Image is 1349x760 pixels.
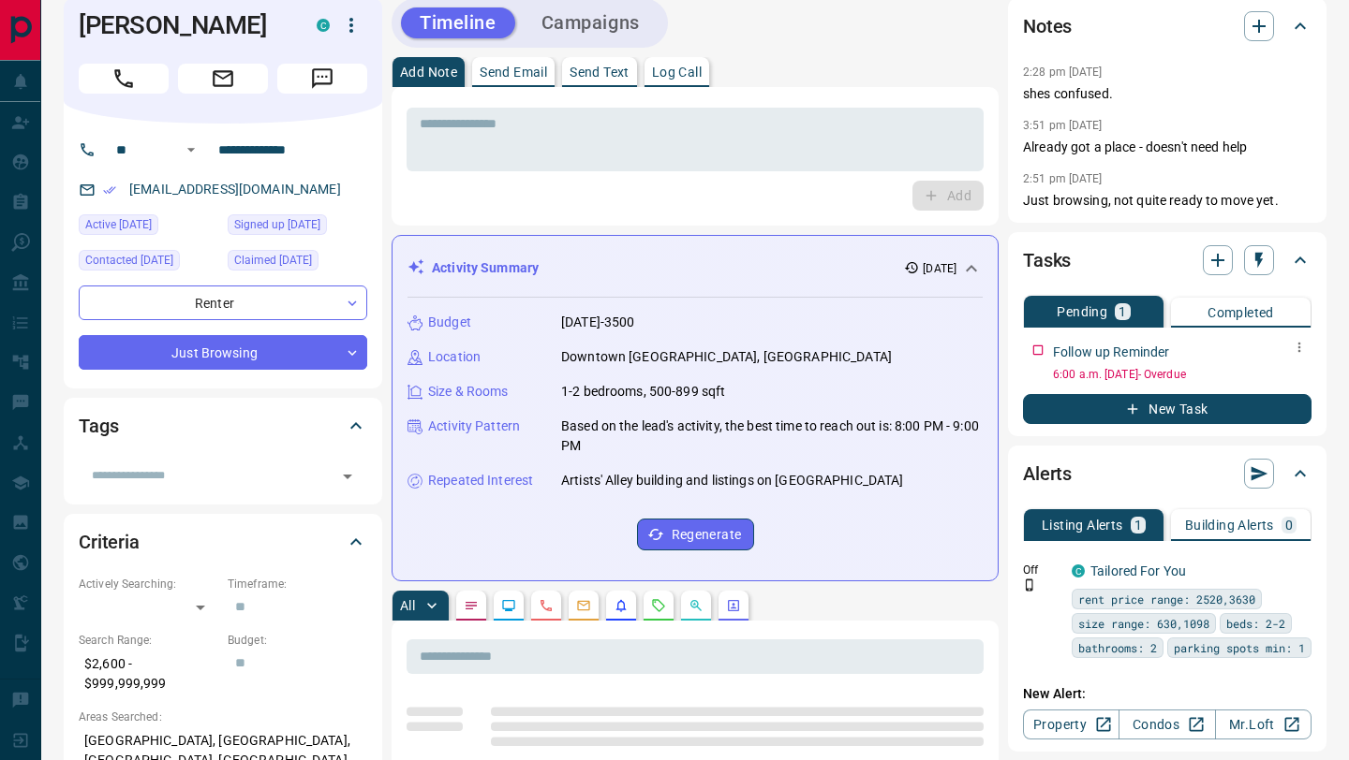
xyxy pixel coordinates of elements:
[85,251,173,270] span: Contacted [DATE]
[1057,305,1107,318] p: Pending
[1023,684,1312,704] p: New Alert:
[277,64,367,94] span: Message
[79,519,367,564] div: Criteria
[401,7,515,38] button: Timeline
[400,599,415,612] p: All
[561,313,634,332] p: [DATE]-3500
[428,382,509,402] p: Size & Rooms
[1078,638,1157,657] span: bathrooms: 2
[228,576,367,592] p: Timeframe:
[501,598,516,613] svg: Lead Browsing Activity
[1023,238,1312,283] div: Tasks
[539,598,554,613] svg: Calls
[1134,519,1142,532] p: 1
[1119,709,1215,739] a: Condos
[1185,519,1274,532] p: Building Alerts
[79,576,218,592] p: Actively Searching:
[637,519,754,550] button: Regenerate
[79,403,367,448] div: Tags
[400,66,457,79] p: Add Note
[689,598,704,613] svg: Opportunities
[561,471,904,490] p: Artists' Alley building and listings on [GEOGRAPHIC_DATA]
[428,417,520,436] p: Activity Pattern
[103,183,116,197] svg: Email Verified
[234,215,320,234] span: Signed up [DATE]
[1023,191,1312,211] p: Just browsing, not quite ready to move yet.
[1023,394,1312,424] button: New Task
[1023,11,1072,41] h2: Notes
[1023,172,1103,185] p: 2:51 pm [DATE]
[576,598,591,613] svg: Emails
[428,313,471,332] p: Budget
[1023,245,1071,275] h2: Tasks
[1053,366,1312,383] p: 6:00 a.m. [DATE] - Overdue
[1023,451,1312,496] div: Alerts
[923,260,956,277] p: [DATE]
[1023,709,1119,739] a: Property
[570,66,630,79] p: Send Text
[432,258,539,278] p: Activity Summary
[464,598,479,613] svg: Notes
[79,214,218,241] div: Tue Jul 01 2025
[1226,614,1285,633] span: beds: 2-2
[408,251,983,285] div: Activity Summary[DATE]
[129,182,341,197] a: [EMAIL_ADDRESS][DOMAIN_NAME]
[480,66,547,79] p: Send Email
[1023,578,1036,592] svg: Push Notification Only
[1078,590,1255,608] span: rent price range: 2520,3630
[79,527,140,557] h2: Criteria
[614,598,629,613] svg: Listing Alerts
[79,709,367,725] p: Areas Searched:
[428,347,481,367] p: Location
[561,382,725,402] p: 1-2 bedrooms, 500-899 sqft
[79,64,169,94] span: Call
[228,214,367,241] div: Wed May 18 2022
[1042,519,1123,532] p: Listing Alerts
[1023,459,1072,489] h2: Alerts
[1023,562,1060,578] p: Off
[1023,138,1312,157] p: Already got a place - doesn't need help
[1208,306,1274,319] p: Completed
[1023,66,1103,79] p: 2:28 pm [DATE]
[1119,305,1126,318] p: 1
[228,632,367,649] p: Budget:
[1053,343,1169,362] p: Follow up Reminder
[317,19,330,32] div: condos.ca
[85,215,152,234] span: Active [DATE]
[228,250,367,276] div: Thu Apr 24 2025
[234,251,312,270] span: Claimed [DATE]
[79,285,367,320] div: Renter
[1285,519,1293,532] p: 0
[1090,563,1186,578] a: Tailored For You
[79,10,289,40] h1: [PERSON_NAME]
[1023,84,1312,104] p: shes confused.
[1072,564,1085,577] div: condos.ca
[79,411,118,441] h2: Tags
[1078,614,1209,633] span: size range: 630,1098
[334,463,361,490] button: Open
[523,7,659,38] button: Campaigns
[79,250,218,276] div: Thu Apr 24 2025
[79,335,367,370] div: Just Browsing
[178,64,268,94] span: Email
[652,66,702,79] p: Log Call
[726,598,741,613] svg: Agent Actions
[180,139,202,161] button: Open
[1023,4,1312,49] div: Notes
[1023,119,1103,132] p: 3:51 pm [DATE]
[651,598,666,613] svg: Requests
[1174,638,1305,657] span: parking spots min: 1
[428,471,533,490] p: Repeated Interest
[1215,709,1312,739] a: Mr.Loft
[561,347,892,367] p: Downtown [GEOGRAPHIC_DATA], [GEOGRAPHIC_DATA]
[79,632,218,649] p: Search Range:
[561,417,983,456] p: Based on the lead's activity, the best time to reach out is: 8:00 PM - 9:00 PM
[79,649,218,699] p: $2,600 - $999,999,999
